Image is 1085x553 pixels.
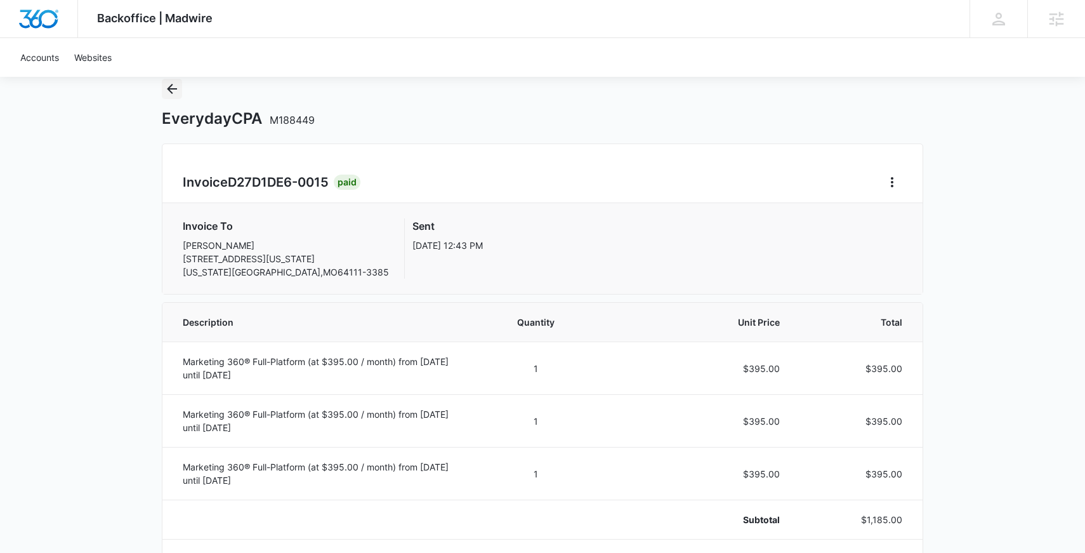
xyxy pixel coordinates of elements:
button: Back [162,79,182,99]
span: Backoffice | Madwire [97,11,213,25]
p: Subtotal [608,513,780,526]
p: Marketing 360® Full-Platform (at $395.00 / month) from [DATE] until [DATE] [183,460,464,487]
a: Accounts [13,38,67,77]
span: Unit Price [608,316,780,329]
span: Quantity [495,316,577,329]
span: M188449 [270,114,315,126]
div: Paid [334,175,360,190]
p: $395.00 [810,467,902,481]
td: 1 [480,447,593,500]
td: 1 [480,342,593,394]
span: Total [810,316,902,329]
p: [PERSON_NAME] [STREET_ADDRESS][US_STATE] [US_STATE][GEOGRAPHIC_DATA] , MO 64111-3385 [183,239,389,279]
p: Marketing 360® Full-Platform (at $395.00 / month) from [DATE] until [DATE] [183,355,464,382]
p: $395.00 [810,415,902,428]
span: Description [183,316,464,329]
p: $395.00 [608,362,780,375]
h1: EverydayCPA [162,109,315,128]
p: $395.00 [608,467,780,481]
p: $1,185.00 [810,513,902,526]
h2: Invoice [183,173,334,192]
p: $395.00 [810,362,902,375]
h3: Sent [412,218,483,234]
p: [DATE] 12:43 PM [412,239,483,252]
span: D27D1DE6-0015 [228,175,329,190]
a: Websites [67,38,119,77]
button: Home [882,172,902,192]
h3: Invoice To [183,218,389,234]
td: 1 [480,394,593,447]
p: $395.00 [608,415,780,428]
p: Marketing 360® Full-Platform (at $395.00 / month) from [DATE] until [DATE] [183,408,464,434]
